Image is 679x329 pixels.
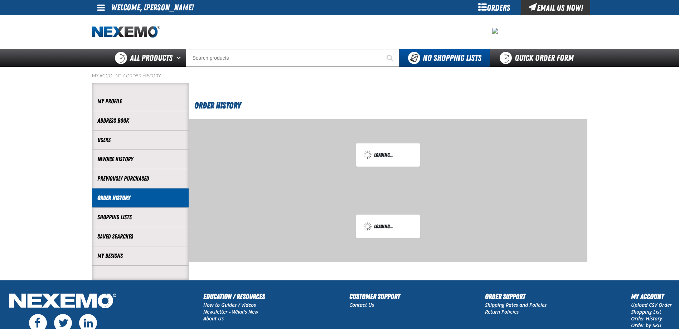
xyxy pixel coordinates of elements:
a: Address Book [97,117,183,125]
a: My Designs [97,252,183,260]
a: Saved Searches [97,232,183,241]
a: Shopping List [631,308,661,315]
nav: Breadcrumbs [92,73,587,79]
h2: Education / Resources [203,291,265,302]
a: Contact Us [349,301,374,308]
a: Invoice History [97,155,183,163]
span: Order History [194,100,241,111]
a: Shipping Rates and Policies [485,301,547,308]
div: Loading... [363,222,413,231]
img: Nexemo Logo [7,291,118,312]
input: Search [186,49,399,67]
div: Loading... [363,151,413,159]
a: My Profile [97,97,183,105]
a: Users [97,136,183,144]
a: Order History [631,315,662,322]
a: Upload CSV Order [631,301,672,308]
a: How to Guides / Videos [203,301,256,308]
span: / [122,73,125,79]
h2: Order Support [485,291,547,302]
span: All Products [130,51,173,64]
a: Return Policies [485,308,519,315]
button: Start Searching [382,49,399,67]
a: About Us [203,315,224,322]
a: Newsletter - What's New [203,308,258,315]
img: 850b3ca0065f1ff5521978d91a4632f4.png [492,28,498,34]
a: Order History [126,73,161,79]
a: Order History [97,194,183,202]
a: Order by SKU [631,322,661,329]
h2: My Account [631,291,672,302]
span: No Shopping Lists [423,53,481,63]
button: Open All Products pages [174,49,186,67]
a: My Account [92,73,121,79]
a: Previously Purchased [97,175,183,183]
button: You do not have available Shopping Lists. Open to Create a New List [399,49,490,67]
h2: Customer Support [349,291,400,302]
a: Home [92,26,160,38]
a: Shopping Lists [97,213,183,221]
a: Quick Order Form [490,49,587,67]
img: Nexemo logo [92,26,160,38]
